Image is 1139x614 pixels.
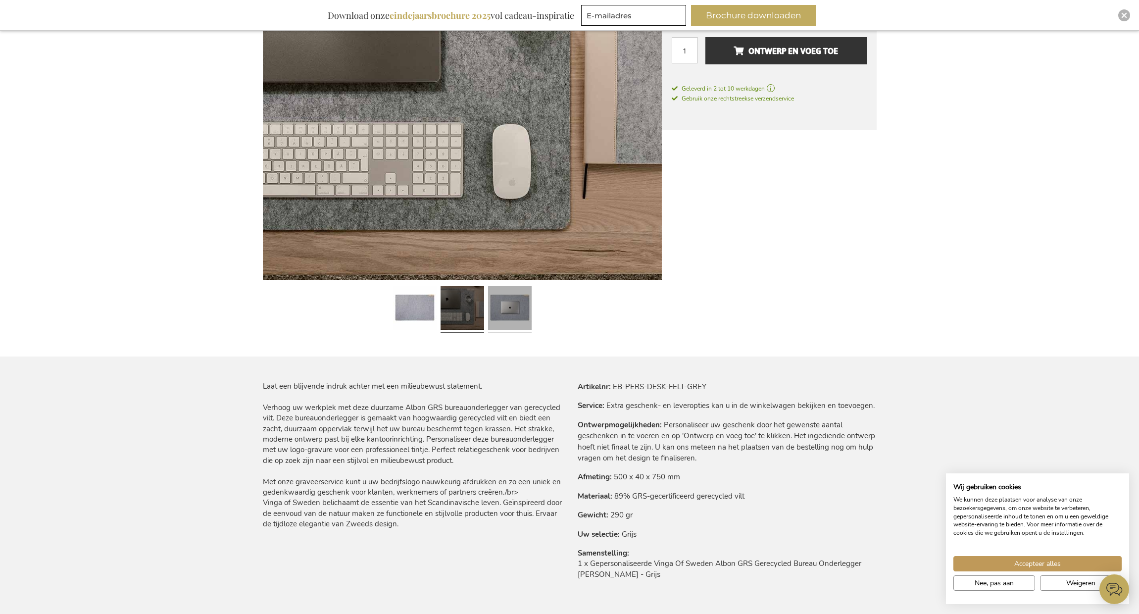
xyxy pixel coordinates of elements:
[691,5,816,26] button: Brochure downloaden
[581,5,689,29] form: marketing offers and promotions
[734,43,838,59] span: Ontwerp en voeg toe
[672,93,794,103] a: Gebruik onze rechtstreekse verzendservice
[672,84,867,93] a: Geleverd in 2 tot 10 werkdagen
[1040,575,1122,591] button: Alle cookies weigeren
[263,381,562,530] p: Laat een blijvende indruk achter met een milieubewust statement. Verhoog uw werkplek met deze duu...
[975,578,1014,588] span: Nee, pas aan
[953,575,1035,591] button: Pas cookie voorkeuren aan
[1066,578,1095,588] span: Weigeren
[441,282,484,337] a: Personalised Recycled Felt Desk Pad - Grey
[488,282,532,337] a: Personalised Recycled Felt Desk Pad - Grey
[1121,12,1127,18] img: Close
[705,37,866,64] button: Ontwerp en voeg toe
[1118,9,1130,21] div: Close
[672,95,794,102] span: Gebruik onze rechtstreekse verzendservice
[953,556,1122,571] button: Accepteer alle cookies
[390,9,491,21] b: eindejaarsbrochure 2025
[1099,574,1129,604] iframe: belco-activator-frame
[581,5,686,26] input: E-mailadres
[1014,559,1061,569] span: Accepteer alles
[953,483,1122,492] h2: Wij gebruiken cookies
[953,496,1122,537] p: We kunnen deze plaatsen voor analyse van onze bezoekersgegevens, om onze website te verbeteren, g...
[578,559,877,585] td: 1 x Gepersonaliseerde Vinga Of Sweden Albon GRS Gerecycled Bureau Onderlegger [PERSON_NAME] - Grijs
[393,282,437,337] a: Personalised Recycled Felt Desk Pad - Grey
[323,5,579,26] div: Download onze vol cadeau-inspiratie
[672,37,698,63] input: Aantal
